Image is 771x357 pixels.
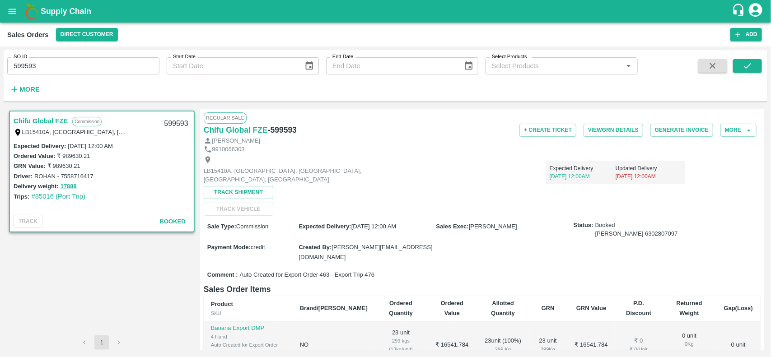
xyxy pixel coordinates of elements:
h6: Sales Order Items [204,283,760,296]
label: ROHAN - 7558716417 [34,173,93,180]
div: SKU [211,309,285,317]
p: Updated Delivery [616,164,682,172]
button: 17888 [61,181,77,192]
button: Choose date [460,57,477,74]
label: LB15410A, [GEOGRAPHIC_DATA], [GEOGRAPHIC_DATA], [GEOGRAPHIC_DATA], [GEOGRAPHIC_DATA] [22,128,307,135]
span: Booked [595,221,678,238]
button: + Create Ticket [519,124,576,137]
div: customer-support [732,3,748,19]
div: account of current user [748,2,764,21]
button: ViewGRN Details [584,124,643,137]
span: credit [251,244,265,250]
a: Supply Chain [41,5,732,18]
strong: More [19,86,40,93]
label: Comment : [207,271,238,279]
label: Start Date [173,53,196,60]
h6: - 599593 [268,124,297,136]
b: GRN [542,305,555,311]
input: Select Products [488,60,620,72]
p: LB15410A, [GEOGRAPHIC_DATA], [GEOGRAPHIC_DATA], [GEOGRAPHIC_DATA], [GEOGRAPHIC_DATA] [204,167,407,184]
span: Commission [236,223,269,230]
p: [DATE] 12:00AM [550,172,616,181]
button: Generate Invoice [650,124,713,137]
div: 23 unit ( 100 %) [485,337,522,353]
p: Commission [72,117,102,126]
b: Allotted Quantity [491,300,515,316]
span: [DATE] 12:00 AM [351,223,396,230]
a: Chifu Global FZE [14,115,68,127]
b: GRN Value [576,305,606,311]
input: Enter SO ID [7,57,159,74]
button: More [7,82,42,97]
b: Brand/[PERSON_NAME] [300,305,368,311]
button: open drawer [2,1,23,22]
b: Product [211,301,233,307]
label: End Date [332,53,353,60]
a: Chifu Global FZE [204,124,268,136]
label: Expected Delivery : [299,223,351,230]
button: Select DC [56,28,118,41]
img: logo [23,2,41,20]
label: Expected Delivery : [14,143,66,149]
p: Expected Delivery [550,164,616,172]
span: [PERSON_NAME] [469,223,517,230]
div: ₹ 0 [623,337,655,345]
p: [DATE] 12:00AM [616,172,682,181]
b: Ordered Quantity [389,300,413,316]
div: 299 Kg [485,345,522,353]
div: ₹ 0 / Unit [623,345,655,353]
button: More [720,124,757,137]
b: Returned Weight [677,300,702,316]
label: Trips: [14,193,29,200]
a: #85016 (Port Trip) [31,193,85,200]
b: Ordered Value [441,300,464,316]
label: Driver: [14,173,33,180]
p: 9910066303 [212,145,244,154]
span: [PERSON_NAME][EMAIL_ADDRESS][DOMAIN_NAME] [299,244,432,260]
label: ₹ 989630.21 [47,162,80,169]
label: GRN Value: [14,162,46,169]
span: Booked [160,218,186,225]
span: Auto Created for Export Order 463 - Export Trip 476 [240,271,374,279]
button: Add [730,28,762,41]
div: Sales Orders [7,29,49,41]
div: 299 kgs (13kg/unit) [382,337,420,353]
label: Sale Type : [207,223,236,230]
div: 4 Hand [211,333,285,341]
div: 299 Kg [536,345,560,353]
input: Start Date [167,57,297,74]
p: [PERSON_NAME] [212,137,260,145]
div: 23 unit [536,337,560,353]
b: Supply Chain [41,7,91,16]
div: [PERSON_NAME] 6302807097 [595,230,678,238]
b: Gap(Loss) [724,305,753,311]
label: [DATE] 12:00 AM [68,143,112,149]
button: Track Shipment [204,186,273,199]
div: 0 Kg [669,340,710,348]
div: 599593 [159,113,193,134]
span: Regular Sale [204,112,247,123]
b: P.D. Discount [626,300,651,316]
label: Delivery weight: [14,183,59,190]
label: SO ID [14,53,27,60]
label: Sales Exec : [436,223,469,230]
label: ₹ 989630.21 [57,153,90,159]
p: Banana Export DMP [211,324,285,333]
button: page 1 [94,335,109,350]
label: Status: [574,221,593,230]
label: Created By : [299,244,332,250]
label: Payment Mode : [207,244,251,250]
button: Open [623,60,635,72]
nav: pagination navigation [76,335,127,350]
label: Ordered Value: [14,153,55,159]
input: End Date [326,57,457,74]
label: Select Products [492,53,527,60]
button: Choose date [301,57,318,74]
